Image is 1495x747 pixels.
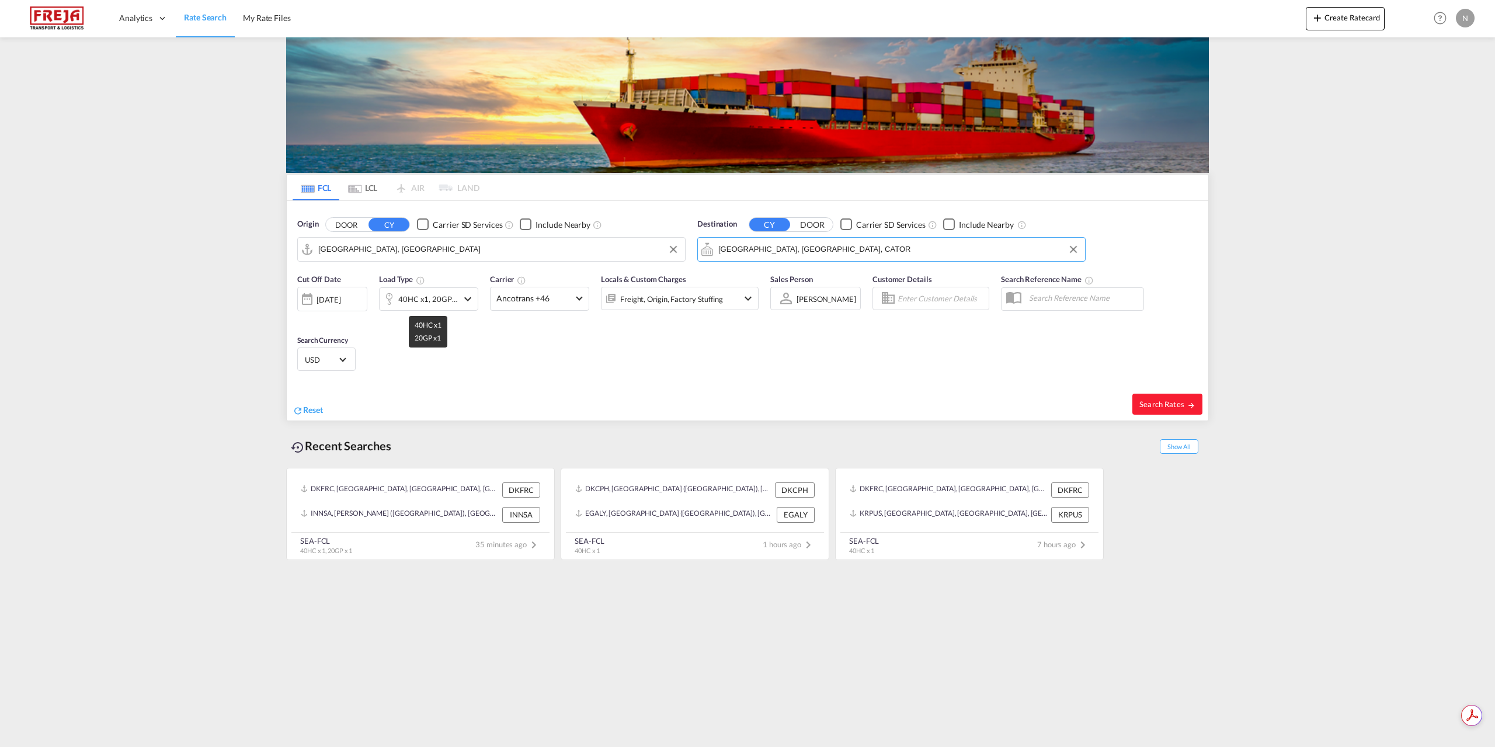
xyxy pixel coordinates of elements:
div: 40HC x1 20GP x1icon-chevron-down [379,287,478,311]
div: Freight Origin Factory Stuffing [620,291,723,307]
div: Carrier SD Services [433,219,502,231]
span: Help [1430,8,1450,28]
span: Search Currency [297,336,348,345]
span: Search Reference Name [1001,275,1094,284]
span: Load Type [379,275,425,284]
span: Origin [297,218,318,230]
span: Locals & Custom Charges [601,275,686,284]
md-icon: Unchecked: Search for CY (Container Yard) services for all selected carriers.Checked : Search for... [505,220,514,230]
button: DOOR [792,218,833,231]
md-icon: icon-chevron-down [741,291,755,305]
input: Enter Customer Details [898,290,985,307]
div: KRPUS [1051,507,1089,522]
md-icon: Unchecked: Ignores neighbouring ports when fetching rates.Checked : Includes neighbouring ports w... [1017,220,1027,230]
div: INNSA [502,507,540,522]
span: 40HC x 1 [575,547,600,554]
md-icon: icon-plus 400-fg [1310,11,1324,25]
md-tab-item: FCL [293,175,339,200]
md-icon: Unchecked: Ignores neighbouring ports when fetching rates.Checked : Includes neighbouring ports w... [593,220,602,230]
md-checkbox: Checkbox No Ink [520,218,590,231]
md-icon: Your search will be saved by the below given name [1084,276,1094,285]
button: Clear Input [665,241,682,258]
div: KRPUS, Busan, Korea, Republic of, Greater China & Far East Asia, Asia Pacific [850,507,1048,522]
md-icon: The selected Trucker/Carrierwill be displayed in the rate results If the rates are from another f... [517,276,526,285]
div: DKFRC, Fredericia, Denmark, Northern Europe, Europe [850,482,1048,498]
input: Search by Port [718,241,1079,258]
div: Include Nearby [536,219,590,231]
div: Recent Searches [286,433,396,459]
md-icon: icon-arrow-right [1187,401,1195,409]
span: 40HC x 1, 20GP x 1 [300,547,352,554]
span: Destination [697,218,737,230]
md-icon: Unchecked: Search for CY (Container Yard) services for all selected carriers.Checked : Search for... [928,220,937,230]
recent-search-card: DKCPH, [GEOGRAPHIC_DATA] ([GEOGRAPHIC_DATA]), [GEOGRAPHIC_DATA], [GEOGRAPHIC_DATA], [GEOGRAPHIC_D... [561,468,829,560]
span: Customer Details [872,275,931,284]
span: Ancotrans +46 [496,293,572,304]
span: Cut Off Date [297,275,341,284]
span: 40HC x1 20GP x1 [415,321,441,342]
div: DKFRC, Fredericia, Denmark, Northern Europe, Europe [301,482,499,498]
span: 1 hours ago [763,540,815,549]
span: My Rate Files [243,13,291,23]
div: DKCPH, Copenhagen (Kobenhavn), Denmark, Northern Europe, Europe [575,482,772,498]
md-input-container: Toronto, ON, CATOR [698,238,1085,261]
button: icon-plus 400-fgCreate Ratecard [1306,7,1385,30]
div: icon-refreshReset [293,404,323,417]
span: Carrier [490,275,526,284]
span: Rate Search [184,12,227,22]
div: N [1456,9,1475,27]
md-checkbox: Checkbox No Ink [417,218,502,231]
div: SEA-FCL [575,536,604,546]
span: Sales Person [770,275,813,284]
span: 40HC x 1 [849,547,874,554]
span: 7 hours ago [1037,540,1090,549]
div: DKCPH [775,482,815,498]
md-checkbox: Checkbox No Ink [943,218,1014,231]
md-icon: icon-chevron-right [527,538,541,552]
div: DKFRC [1051,482,1089,498]
div: [PERSON_NAME] [797,294,856,304]
md-icon: icon-chevron-right [1076,538,1090,552]
div: [DATE] [297,287,367,311]
md-input-container: Aarhus, DKAAR [298,238,685,261]
md-icon: icon-refresh [293,405,303,416]
span: Search Rates [1139,399,1195,409]
md-icon: icon-chevron-down [461,292,475,306]
div: SEA-FCL [849,536,879,546]
md-datepicker: Select [297,310,306,326]
md-pagination-wrapper: Use the left and right arrow keys to navigate between tabs [293,175,479,200]
img: 586607c025bf11f083711d99603023e7.png [18,5,96,32]
div: EGALY [777,507,815,522]
div: INNSA, Jawaharlal Nehru (Nhava Sheva), India, Indian Subcontinent, Asia Pacific [301,507,499,522]
md-tab-item: LCL [339,175,386,200]
input: Search by Port [318,241,679,258]
md-select: Sales Person: Nikolaj Korsvold [795,290,857,307]
input: Search Reference Name [1023,289,1143,307]
span: Analytics [119,12,152,24]
recent-search-card: DKFRC, [GEOGRAPHIC_DATA], [GEOGRAPHIC_DATA], [GEOGRAPHIC_DATA], [GEOGRAPHIC_DATA] DKFRCKRPUS, [GE... [835,468,1104,560]
md-select: Select Currency: $ USDUnited States Dollar [304,351,349,368]
div: DKFRC [502,482,540,498]
span: USD [305,355,338,365]
recent-search-card: DKFRC, [GEOGRAPHIC_DATA], [GEOGRAPHIC_DATA], [GEOGRAPHIC_DATA], [GEOGRAPHIC_DATA] DKFRCINNSA, [PE... [286,468,555,560]
img: LCL+%26+FCL+BACKGROUND.png [286,37,1209,173]
md-icon: icon-chevron-right [801,538,815,552]
md-checkbox: Checkbox No Ink [840,218,926,231]
div: Carrier SD Services [856,219,926,231]
button: CY [749,218,790,231]
span: Show All [1160,439,1198,454]
md-icon: icon-backup-restore [291,440,305,454]
span: 35 minutes ago [475,540,541,549]
div: 40HC x1 20GP x1 [398,291,458,307]
div: Origin DOOR CY Checkbox No InkUnchecked: Search for CY (Container Yard) services for all selected... [287,201,1208,421]
div: Include Nearby [959,219,1014,231]
div: Freight Origin Factory Stuffingicon-chevron-down [601,287,759,310]
div: EGALY, Alexandria (El Iskandariya), Egypt, Northern Africa, Africa [575,507,774,522]
div: SEA-FCL [300,536,352,546]
button: DOOR [326,218,367,231]
button: Search Ratesicon-arrow-right [1132,394,1202,415]
md-icon: icon-information-outline [416,276,425,285]
span: Reset [303,405,323,415]
div: Help [1430,8,1456,29]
